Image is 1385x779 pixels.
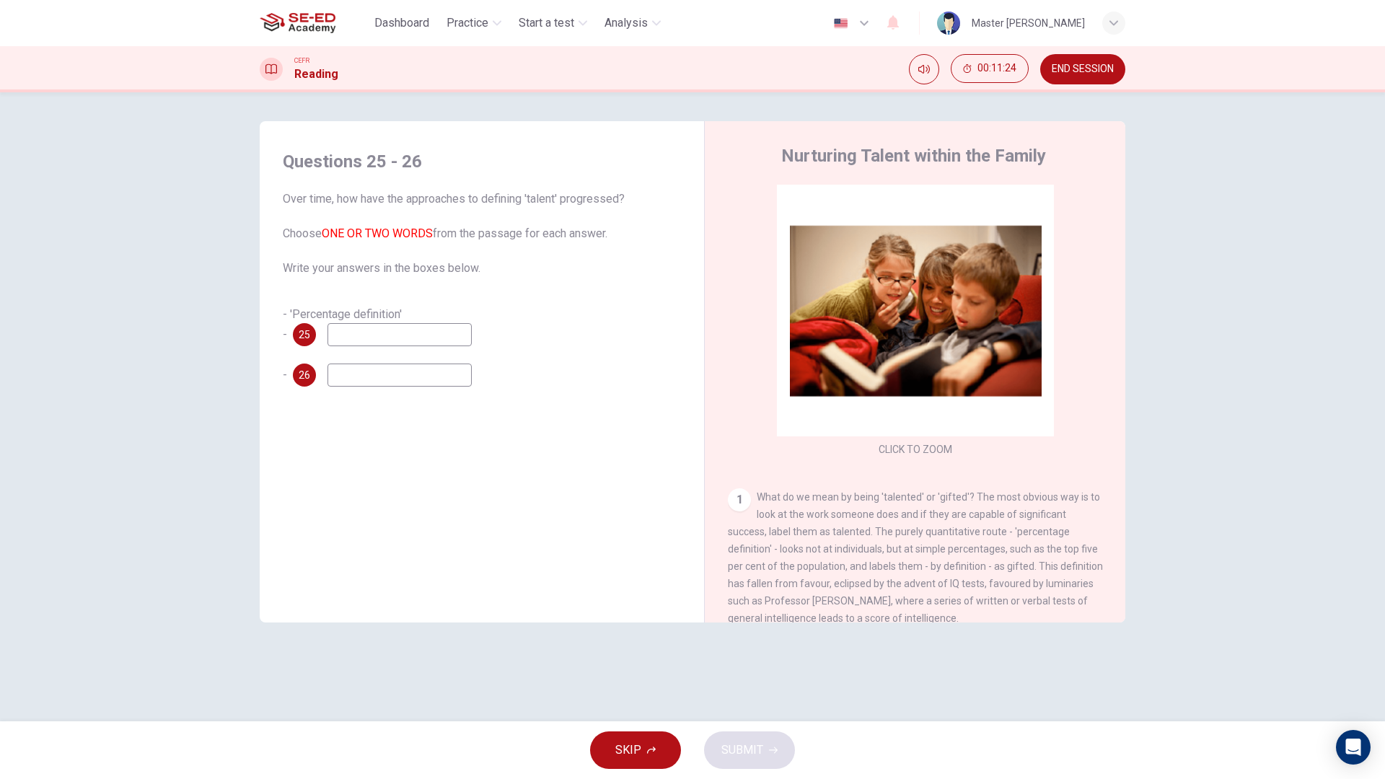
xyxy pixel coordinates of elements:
span: 00:11:24 [977,63,1016,74]
span: 25 [299,330,310,340]
button: Practice [441,10,507,36]
button: Analysis [599,10,667,36]
span: - [283,368,287,382]
span: Dashboard [374,14,429,32]
span: What do we mean by being 'talented' or 'gifted'? The most obvious way is to look at the work some... [728,491,1103,624]
img: SE-ED Academy logo [260,9,335,38]
img: en [832,18,850,29]
span: - 'Percentage definition' - [283,307,402,341]
button: SKIP [590,731,681,769]
font: ONE OR TWO WORDS [322,226,433,240]
span: Start a test [519,14,574,32]
span: 26 [299,370,310,380]
button: 00:11:24 [951,54,1029,83]
div: Open Intercom Messenger [1336,730,1371,765]
button: Start a test [513,10,593,36]
h1: Reading [294,66,338,83]
a: SE-ED Academy logo [260,9,369,38]
h4: Nurturing Talent within the Family [781,144,1046,167]
span: Analysis [604,14,648,32]
div: 1 [728,488,751,511]
span: Over time, how have the approaches to defining 'talent' progressed? Choose from the passage for e... [283,190,681,277]
span: CEFR [294,56,309,66]
span: Practice [447,14,488,32]
h4: Questions 25 - 26 [283,150,681,173]
div: Mute [909,54,939,84]
button: END SESSION [1040,54,1125,84]
button: Dashboard [369,10,435,36]
img: Profile picture [937,12,960,35]
div: Hide [951,54,1029,84]
div: Master [PERSON_NAME] [972,14,1085,32]
span: SKIP [615,740,641,760]
span: END SESSION [1052,63,1114,75]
